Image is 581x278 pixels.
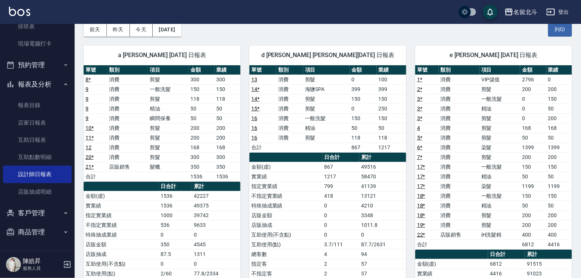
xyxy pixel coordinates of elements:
th: 金額 [350,65,377,75]
td: 399 [377,84,406,94]
th: 業績 [215,65,240,75]
td: 168 [215,143,240,152]
td: 300 [215,152,240,162]
td: 精油 [148,104,189,113]
td: 118 [350,133,377,143]
td: 13121 [359,191,406,201]
button: 報表及分析 [3,75,72,94]
td: 150 [520,162,546,172]
td: 150 [546,162,572,172]
td: 消費 [107,113,148,123]
td: 剪髮 [479,123,520,133]
td: 87.5 [159,249,192,259]
td: 150 [377,113,406,123]
td: 消費 [107,94,148,104]
td: 店販金額 [84,240,159,249]
td: 0 [350,104,377,113]
a: 店家日報表 [3,114,72,131]
td: 一般洗髮 [479,162,520,172]
td: 消費 [276,94,303,104]
td: 50 [350,123,377,133]
td: 200 [546,152,572,162]
span: a [PERSON_NAME] [DATE] 日報表 [93,51,232,59]
td: 消費 [439,123,479,133]
td: 400 [520,230,546,240]
td: 剪髮 [148,152,189,162]
td: 1000 [159,210,192,220]
td: 418 [322,191,359,201]
td: 1536 [189,172,214,181]
td: VIP儲值 [479,75,520,84]
th: 項目 [479,65,520,75]
td: 一般洗髮 [479,94,520,104]
button: 今天 [130,23,153,37]
a: 9 [86,115,88,121]
a: 排班表 [3,18,72,35]
button: 昨天 [107,23,130,37]
td: 消費 [439,133,479,143]
table: a dense table [84,65,240,182]
td: 消費 [439,172,479,181]
td: 指定客 [249,259,322,269]
td: 57 [359,259,406,269]
a: 4 [417,125,420,131]
td: 剪髮 [148,123,189,133]
th: 金額 [189,65,214,75]
td: 100 [377,75,406,84]
td: 消費 [439,143,479,152]
td: 精油 [303,123,350,133]
td: 300 [215,75,240,84]
td: 消費 [439,181,479,191]
td: 200 [520,210,546,220]
td: 200 [215,133,240,143]
td: 150 [377,94,406,104]
img: Person [6,257,21,272]
td: 2 [322,259,359,269]
td: 消費 [276,84,303,94]
a: 店販抽成明細 [3,183,72,200]
td: 150 [215,84,240,94]
th: 項目 [303,65,350,75]
a: 9 [86,96,88,102]
td: 150 [546,191,572,201]
td: 1536 [159,201,192,210]
td: 精油 [479,172,520,181]
td: 消費 [276,133,303,143]
td: 9633 [192,220,240,230]
td: 168 [546,123,572,133]
td: 消費 [439,113,479,123]
td: 200 [546,84,572,94]
td: 4 [322,249,359,259]
td: 0 [520,94,546,104]
td: 髮蠟 [148,162,189,172]
img: Logo [9,7,30,16]
button: 預約管理 [3,55,72,75]
td: 536 [159,220,192,230]
td: 250 [377,104,406,113]
td: 867 [350,143,377,152]
td: 總客數 [249,249,322,259]
button: 登出 [543,5,572,19]
button: [DATE] [153,23,181,37]
td: 300 [189,152,214,162]
td: 消費 [107,84,148,94]
th: 單號 [84,65,107,75]
td: 海鹽SPA [303,84,350,94]
td: 150 [546,94,572,104]
td: 消費 [276,113,303,123]
td: 50 [546,133,572,143]
td: 消費 [439,162,479,172]
td: 店販銷售 [107,162,148,172]
td: 0 [520,104,546,113]
td: 剪髮 [479,113,520,123]
td: 染髮 [479,143,520,152]
td: 精油 [479,201,520,210]
td: 150 [350,113,377,123]
td: 168 [189,143,214,152]
td: 50 [215,104,240,113]
td: 200 [546,113,572,123]
td: 消費 [107,75,148,84]
td: 1199 [546,181,572,191]
button: 名留北斗 [501,4,540,20]
td: 合計 [415,240,439,249]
